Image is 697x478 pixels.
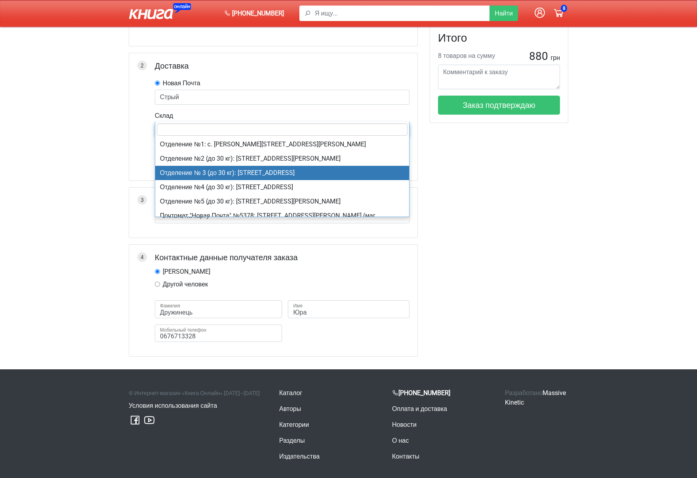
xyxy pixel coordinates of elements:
a: Контакты [392,453,419,460]
span: 880 [529,50,550,63]
h3: Доставка [155,61,189,71]
label: Склад [155,111,173,121]
a: Издательства [279,453,320,460]
li: Отделение № 3 (до 30 кг): [STREET_ADDRESS] [155,166,409,180]
p: Разработано [505,388,568,407]
a: [PHONE_NUMBER] [392,389,450,397]
span: 8 [561,5,568,12]
a: Новости [392,421,417,428]
a: Авторы [279,405,301,413]
div: грн [529,48,560,65]
button: Заказ подтверждаю [438,96,560,115]
a: [PHONE_NUMBER] [221,6,287,21]
li: Отделение №1: с. [PERSON_NAME][STREET_ADDRESS][PERSON_NAME] [155,137,409,152]
label: Другой человек [163,280,208,289]
li: Отделение №2 (до 30 кг): [STREET_ADDRESS][PERSON_NAME] [155,152,409,166]
span: 2 [137,61,147,70]
h3: Контактные данные получателя заказа [155,253,298,262]
a: О нас [392,437,409,444]
label: Новая Почта [163,79,200,88]
a: 8 [549,3,568,23]
small: © Интернет-магазин «Книга Онлайн» [DATE]–[DATE] [129,390,260,396]
button: Найти [489,6,518,21]
input: Фамилия [155,300,282,318]
a: Условия использования сайта [129,402,217,409]
input: Я ищу... [315,6,490,21]
label: [PERSON_NAME] [163,267,210,276]
li: Отделение №4 (до 30 кг): [STREET_ADDRESS] [155,180,409,194]
span: 8 товаров на сумму [438,48,495,61]
a: Разделы [279,437,305,444]
input: Мобильный телефон [155,324,282,342]
a: Категории [279,421,309,428]
li: Почтомат "Новая Почта" №5378: [STREET_ADDRESS][PERSON_NAME] (маг. [GEOGRAPHIC_DATA]) [155,209,409,232]
span: [PHONE_NUMBER] [232,9,284,18]
span: 4 [137,252,147,262]
li: Отделение №5 (до 30 кг): [STREET_ADDRESS][PERSON_NAME] [155,194,409,209]
h2: Итого [438,31,560,45]
span: 3 [137,195,147,205]
a: Оплата и доставка [392,405,447,413]
a: Каталог [279,389,302,397]
input: Имя [288,300,409,318]
input: Город [155,90,409,105]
